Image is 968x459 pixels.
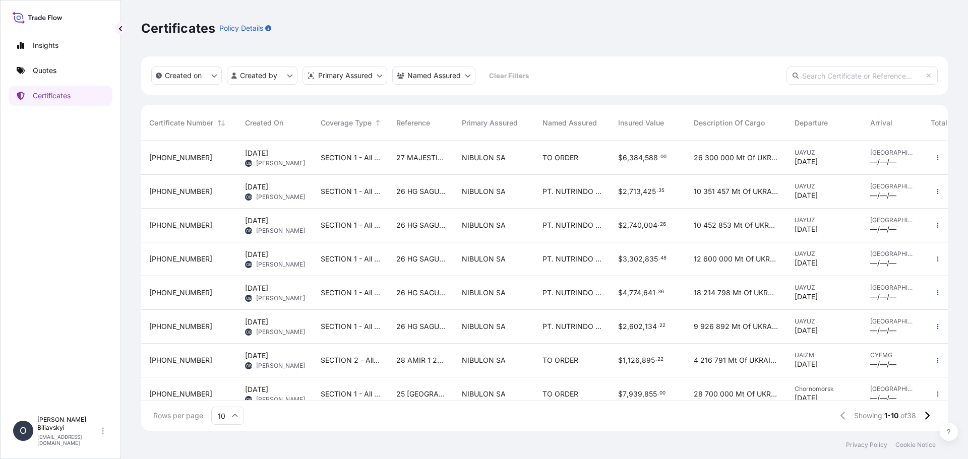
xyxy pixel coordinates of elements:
span: Coverage Type [321,118,372,128]
span: 425 [643,188,656,195]
span: [DATE] [245,182,268,192]
span: 302 [629,255,643,263]
span: OB [246,361,252,371]
span: , [627,255,629,263]
span: $ [618,188,623,195]
span: Arrival [870,118,892,128]
span: [DATE] [795,359,818,369]
span: [DATE] [795,224,818,234]
span: Primary Assured [462,118,518,128]
button: cargoOwner Filter options [392,67,475,85]
p: Insights [33,40,58,50]
span: SECTION 1 - All risks INC GOT + WSRCC after Bosphorus Strait INC Red sea [321,254,380,264]
span: Departure [795,118,828,128]
p: Created by [240,71,277,81]
span: 1 [623,357,626,364]
span: [DATE] [245,249,268,259]
span: NIBULON SA [462,355,506,365]
span: [DATE] [245,216,268,226]
span: SECTION 1 - All risks INC GOT + WSRCC after Bosphorus Strait INC Red sea [321,288,380,298]
span: PT. NUTRINDO BOGARASA [542,220,602,230]
span: , [640,357,642,364]
span: 939 [629,390,642,398]
span: 134 [645,323,657,330]
span: 48 [660,256,667,260]
span: NIBULON SA [462,186,506,196]
button: Sort [215,117,227,129]
span: [PERSON_NAME] [256,362,305,370]
span: $ [618,222,623,229]
span: 2 [623,188,627,195]
span: 00 [659,391,665,395]
span: 1-10 [884,411,898,421]
span: 855 [644,390,657,398]
span: [DATE] [245,351,268,361]
button: createdBy Filter options [227,67,297,85]
span: 00 [660,155,667,159]
p: [EMAIL_ADDRESS][DOMAIN_NAME] [37,434,100,446]
span: Chornomorsk [795,385,854,393]
span: [DATE] [795,292,818,302]
p: Certificates [141,20,215,36]
p: Cookie Notice [895,441,936,449]
span: 9 926 892 Mt Of UKRANIAN WHEAT IN BULK The Insured Value 102 The Insured Risks As Per GAFTA 72 [694,321,778,332]
span: [PERSON_NAME] [256,260,305,269]
span: 28 700 000 Mt Of UKRAINIAN WHEAT IN BULK The Insured Value 110 Claims Payable At Destination [694,389,778,399]
span: 895 [642,357,655,364]
input: Search Certificate or Reference... [786,67,938,85]
span: [PERSON_NAME] [256,159,305,167]
span: Reference [396,118,430,128]
span: 26 HG SAGUNTO 25/020-2 [396,288,446,298]
span: [DATE] [795,325,818,336]
span: UAYUZ [795,250,854,258]
span: 384 [629,154,643,161]
span: —/—/— [870,258,896,268]
p: Quotes [33,65,56,76]
span: OB [246,259,252,270]
span: 4 216 791 Mt Of UKRAINIAN BARLEY IN BULK CROP 2025 The Insured Value 102 The Insured Risks As Per... [694,355,778,365]
span: NIBULON SA [462,254,506,264]
span: [DATE] [795,157,818,167]
span: 27 MAJESTIC NOOR 25/022 [396,153,446,163]
span: UAYUZ [795,182,854,190]
span: [GEOGRAPHIC_DATA] [870,250,915,258]
span: OB [246,395,252,405]
a: Quotes [9,60,112,81]
button: Clear Filters [480,68,537,84]
span: , [627,323,629,330]
span: , [643,154,645,161]
span: 22 [657,358,663,361]
span: O [20,426,27,436]
span: [DATE] [795,190,818,201]
span: SECTION 1 - All risks INC GOT + WSRCC after Bosphorus Strait INC Red sea [321,220,380,230]
p: Clear Filters [489,71,529,81]
span: [PHONE_NUMBER] [149,186,212,196]
span: TO ORDER [542,153,578,163]
p: [PERSON_NAME] Biliavskyi [37,416,100,432]
a: Certificates [9,86,112,106]
span: NIBULON SA [462,220,506,230]
span: [DATE] [245,384,268,395]
span: [PERSON_NAME] [256,396,305,404]
span: NIBULON SA [462,321,506,332]
span: —/—/— [870,325,896,336]
span: 26 HG SAGUNTO 25/020-3 [396,254,446,264]
a: Insights [9,35,112,55]
span: 3 [623,255,627,263]
span: —/—/— [870,190,896,201]
span: OB [246,158,252,168]
span: 18 214 798 Mt Of UKRANIAN WHEAT IN BULK The Insured Value 102 The Insured Risks As Per GAFTA 72 [694,288,778,298]
span: NIBULON SA [462,389,506,399]
span: 641 [643,289,655,296]
span: 25 [GEOGRAPHIC_DATA] 25/017 [396,389,446,399]
button: createdOn Filter options [151,67,222,85]
button: distributor Filter options [302,67,387,85]
span: 28 AMIR 1 25/024 [396,355,446,365]
span: 588 [645,154,658,161]
span: $ [618,154,623,161]
span: , [627,390,629,398]
span: 2 [623,222,627,229]
span: 602 [629,323,643,330]
span: . [658,155,660,159]
span: [PHONE_NUMBER] [149,355,212,365]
